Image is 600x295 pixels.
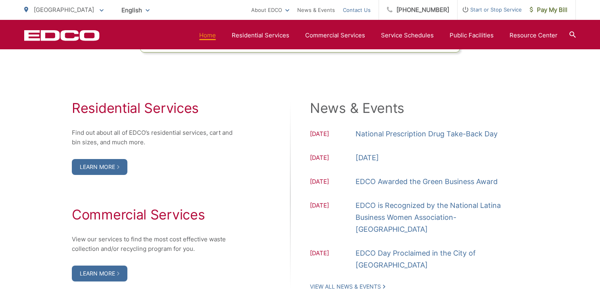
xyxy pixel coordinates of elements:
[310,283,385,290] a: View All News & Events
[356,247,528,271] a: EDCO Day Proclaimed in the City of [GEOGRAPHIC_DATA]
[232,31,289,40] a: Residential Services
[356,176,498,188] a: EDCO Awarded the Green Business Award
[310,177,356,188] span: [DATE]
[310,153,356,164] span: [DATE]
[356,200,528,235] a: EDCO is Recognized by the National Latina Business Women Association-[GEOGRAPHIC_DATA]
[115,3,156,17] span: English
[381,31,434,40] a: Service Schedules
[72,266,127,281] a: Learn More
[356,152,379,164] a: [DATE]
[450,31,494,40] a: Public Facilities
[510,31,558,40] a: Resource Center
[310,129,356,140] span: [DATE]
[72,235,242,254] p: View our services to find the most cost effective waste collection and/or recycling program for you.
[24,30,100,41] a: EDCD logo. Return to the homepage.
[310,201,356,235] span: [DATE]
[530,5,567,15] span: Pay My Bill
[34,6,94,14] span: [GEOGRAPHIC_DATA]
[297,5,335,15] a: News & Events
[451,58,594,295] iframe: To enrich screen reader interactions, please activate Accessibility in Grammarly extension settings
[72,128,242,147] p: Find out about all of EDCO’s residential services, cart and bin sizes, and much more.
[305,31,365,40] a: Commercial Services
[310,100,528,116] h2: News & Events
[72,207,242,223] h2: Commercial Services
[251,5,289,15] a: About EDCO
[72,100,242,116] h2: Residential Services
[310,248,356,271] span: [DATE]
[72,159,127,175] a: Learn More
[356,128,498,140] a: National Prescription Drug Take-Back Day
[343,5,371,15] a: Contact Us
[199,31,216,40] a: Home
